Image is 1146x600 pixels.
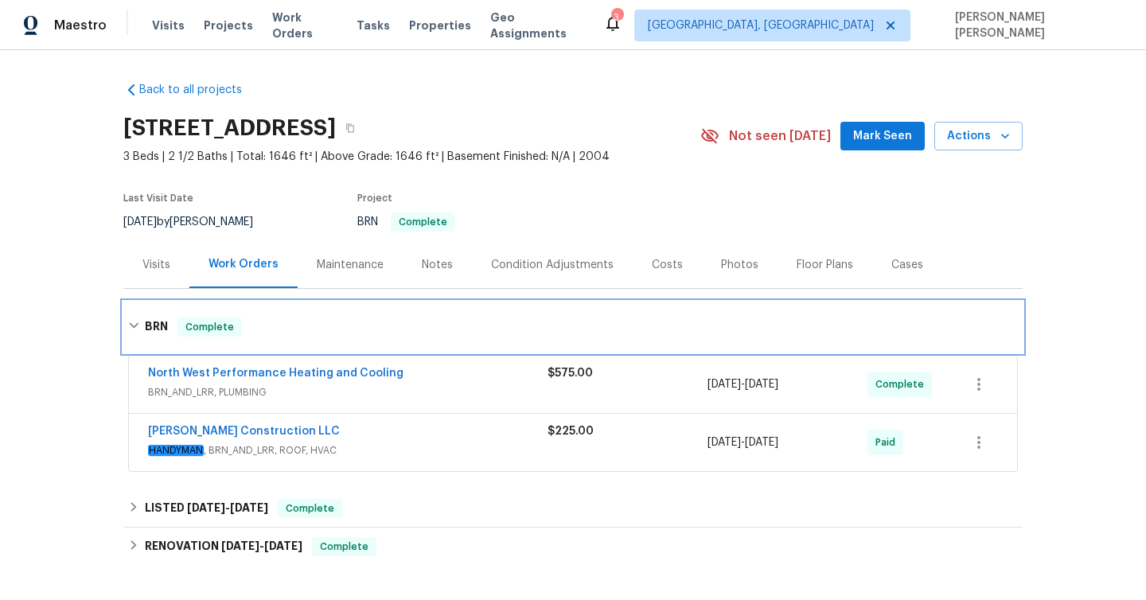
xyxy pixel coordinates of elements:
[187,502,225,513] span: [DATE]
[949,10,1122,41] span: [PERSON_NAME] [PERSON_NAME]
[209,256,279,272] div: Work Orders
[148,442,548,458] span: , BRN_AND_LRR, ROOF, HVAC
[729,128,831,144] span: Not seen [DATE]
[392,217,454,227] span: Complete
[123,120,336,136] h2: [STREET_ADDRESS]
[357,20,390,31] span: Tasks
[230,502,268,513] span: [DATE]
[179,319,240,335] span: Complete
[145,537,302,556] h6: RENOVATION
[279,501,341,516] span: Complete
[145,318,168,337] h6: BRN
[409,18,471,33] span: Properties
[148,368,403,379] a: North West Performance Heating and Cooling
[745,437,778,448] span: [DATE]
[123,489,1023,528] div: LISTED [DATE]-[DATE]Complete
[148,445,204,456] em: HANDYMAN
[548,368,593,379] span: $575.00
[548,426,594,437] span: $225.00
[891,257,923,273] div: Cases
[148,426,340,437] a: [PERSON_NAME] Construction LLC
[875,434,902,450] span: Paid
[422,257,453,273] div: Notes
[123,149,700,165] span: 3 Beds | 2 1/2 Baths | Total: 1646 ft² | Above Grade: 1646 ft² | Basement Finished: N/A | 2004
[317,257,384,273] div: Maintenance
[336,114,364,142] button: Copy Address
[272,10,337,41] span: Work Orders
[54,18,107,33] span: Maestro
[840,122,925,151] button: Mark Seen
[314,539,375,555] span: Complete
[264,540,302,551] span: [DATE]
[947,127,1010,146] span: Actions
[875,376,930,392] span: Complete
[123,528,1023,566] div: RENOVATION [DATE]-[DATE]Complete
[123,216,157,228] span: [DATE]
[148,384,548,400] span: BRN_AND_LRR, PLUMBING
[934,122,1023,151] button: Actions
[721,257,758,273] div: Photos
[490,10,583,41] span: Geo Assignments
[152,18,185,33] span: Visits
[187,502,268,513] span: -
[145,499,268,518] h6: LISTED
[357,216,455,228] span: BRN
[745,379,778,390] span: [DATE]
[611,10,622,25] div: 3
[123,302,1023,353] div: BRN Complete
[357,193,392,203] span: Project
[707,376,778,392] span: -
[707,434,778,450] span: -
[204,18,253,33] span: Projects
[123,82,276,98] a: Back to all projects
[123,212,272,232] div: by [PERSON_NAME]
[123,193,193,203] span: Last Visit Date
[491,257,614,273] div: Condition Adjustments
[648,18,874,33] span: [GEOGRAPHIC_DATA], [GEOGRAPHIC_DATA]
[142,257,170,273] div: Visits
[853,127,912,146] span: Mark Seen
[221,540,302,551] span: -
[707,437,741,448] span: [DATE]
[221,540,259,551] span: [DATE]
[652,257,683,273] div: Costs
[707,379,741,390] span: [DATE]
[797,257,853,273] div: Floor Plans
